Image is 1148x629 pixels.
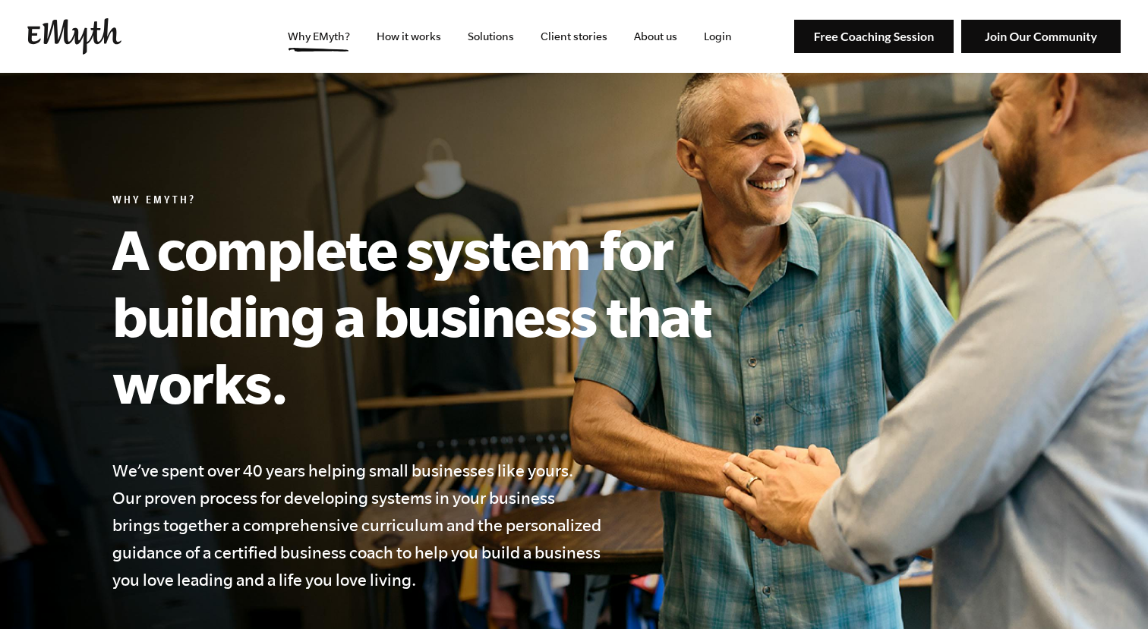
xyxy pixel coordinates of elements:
h1: A complete system for building a business that works. [112,215,781,416]
img: Free Coaching Session [794,20,954,54]
h6: Why EMyth? [112,194,781,209]
img: Join Our Community [961,20,1121,54]
img: EMyth [27,18,121,55]
h4: We’ve spent over 40 years helping small businesses like yours. Our proven process for developing ... [112,457,604,593]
